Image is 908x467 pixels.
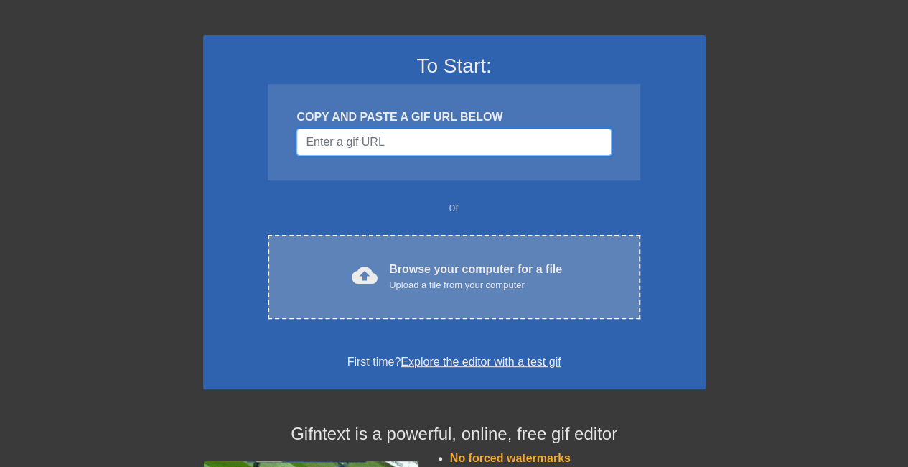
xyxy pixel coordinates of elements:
h3: To Start: [222,54,687,78]
div: COPY AND PASTE A GIF URL BELOW [296,108,611,126]
div: First time? [222,353,687,371]
div: Browse your computer for a file [389,261,562,292]
a: Explore the editor with a test gif [401,356,561,368]
span: cloud_upload [352,262,378,288]
div: Upload a file from your computer [389,278,562,292]
input: Username [296,129,611,156]
h4: Gifntext is a powerful, online, free gif editor [203,424,706,445]
div: or [240,199,668,216]
span: No forced watermarks [450,452,571,464]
